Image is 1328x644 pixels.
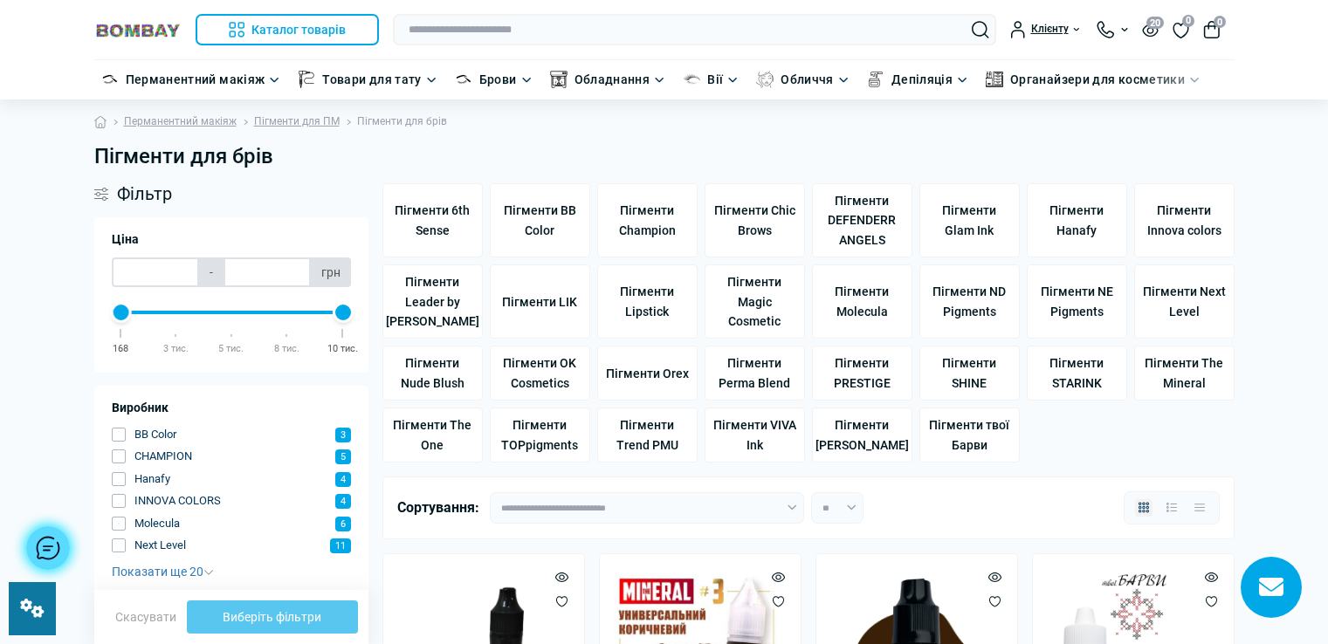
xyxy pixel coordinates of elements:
span: Пігменти Next Level [1142,282,1227,321]
a: Обличчя [781,70,834,89]
span: 6 [335,517,351,531]
span: Пігменти Leader by [PERSON_NAME] [386,272,479,331]
span: Пігменти твої Барви [927,415,1012,455]
div: 8 тис. [274,341,299,357]
button: Wishlist [988,594,1001,608]
img: Обличчя [756,71,774,88]
li: Пігменти для брів [340,113,447,130]
a: Пігменти [PERSON_NAME] [812,408,912,462]
span: Пігменти [PERSON_NAME] [815,415,909,455]
button: Quick view [1205,570,1218,584]
a: Пігменти ND Pigments [919,264,1020,339]
span: Пігменти Champion [605,201,690,240]
button: Molecula 6 [112,515,352,532]
a: Пігменти Perma Blend [705,346,805,401]
a: Пігменти Next Level [1134,264,1235,339]
span: 20 [1146,17,1164,29]
img: Перманентний макіяж [101,71,119,88]
div: Max [333,302,354,323]
a: Пігменти DEFENDERR ANGELS [812,183,912,257]
img: BOMBAY [94,22,182,38]
span: Пігменти VIVA Ink [712,415,797,455]
a: 0 [1173,20,1189,39]
span: Пігменти NE Pigments [1035,282,1119,321]
input: Ціна [112,257,199,287]
a: Пігменти Hanafy [1027,183,1127,257]
a: Пігменти The One [382,408,483,462]
span: 11 [330,538,351,553]
span: CHAMPION [134,448,192,465]
a: Пігменти NE Pigments [1027,264,1127,339]
button: Показати ще 20 [112,563,214,580]
a: Пігменти 6th Sense [382,183,483,257]
button: Search [972,21,989,38]
span: Пігменти SHINE [927,353,1012,393]
span: BB Color [134,426,176,443]
span: Пігменти STARINK [1035,353,1119,393]
a: Пігменти Chic Brows [705,183,805,257]
span: 4 [335,472,351,487]
span: Next Level [134,537,186,554]
button: Каталог товарів [196,14,380,45]
button: INNOVA COLORS 4 [112,492,352,510]
a: Пігменти Lipstick [597,264,698,339]
a: Органайзери для косметики [1010,70,1185,89]
span: Пігменти 6th Sense [390,201,475,240]
span: Пігменти Perma Blend [712,353,797,393]
img: Брови [455,71,472,88]
img: Обладнання [550,71,568,88]
a: Пігменти Molecula [812,264,912,339]
span: Пігменти ND Pigments [927,282,1012,321]
span: 4 [335,494,351,509]
div: 5 тис. [218,341,244,357]
button: Wishlist [1205,594,1218,608]
span: Ціна [112,230,139,249]
a: Пігменти Magic Cosmetic [705,264,805,339]
div: 168 [113,341,128,357]
button: Wishlist [772,594,785,608]
a: Пігменти Champion [597,183,698,257]
button: Grid view [1135,499,1153,517]
span: Пігменти Glam Ink [927,201,1012,240]
a: Обладнання [575,70,650,89]
span: Пігменти TOPpigments [498,415,582,455]
span: грн [311,257,351,287]
button: 0 [1203,21,1221,38]
a: Перманентний макіяж [124,113,237,130]
a: Пігменти Leader by [PERSON_NAME] [382,264,483,339]
span: - [199,257,224,287]
span: Пігменти PRESTIGE [820,353,905,393]
a: Пігменти для ПМ [254,113,340,130]
a: Пігменти VIVA Ink [705,408,805,462]
a: Депіляція [891,70,953,89]
span: Пігменти Orex [606,364,689,383]
a: Пігменти Innova colors [1134,183,1235,257]
a: Пігменти BB Color [490,183,590,257]
span: Пігменти Hanafy [1035,201,1119,240]
a: Товари для тату [322,70,421,89]
a: Пігменти The Mineral [1134,346,1235,401]
span: 0 [1214,16,1226,28]
span: Виробник [112,399,169,417]
span: Пігменти Trend PMU [605,415,690,455]
button: 20 [1142,22,1159,37]
span: Пігменти The One [390,415,475,455]
span: Hanafy [134,470,170,488]
div: 10 тис. [327,341,358,357]
button: Quick view [772,570,785,584]
span: Пігменти Innova colors [1142,201,1227,240]
a: Пігменти LIK [490,264,590,339]
a: Пігменти Trend PMU [597,408,698,462]
span: Пігменти LIK [502,292,577,312]
button: List view [1163,499,1180,517]
a: Пігменти Orex [597,346,698,401]
div: Min [111,302,132,323]
a: Пігменти TOPpigments [490,408,590,462]
h1: Пігменти для брів [94,144,1235,169]
button: Скасувати [105,603,187,631]
button: BB Color 3 [112,426,352,443]
nav: breadcrumb [94,99,1235,144]
input: Ціна [224,257,311,287]
a: Пігменти OK Cosmetics [490,346,590,401]
a: Пігменти твої Барви [919,408,1020,462]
